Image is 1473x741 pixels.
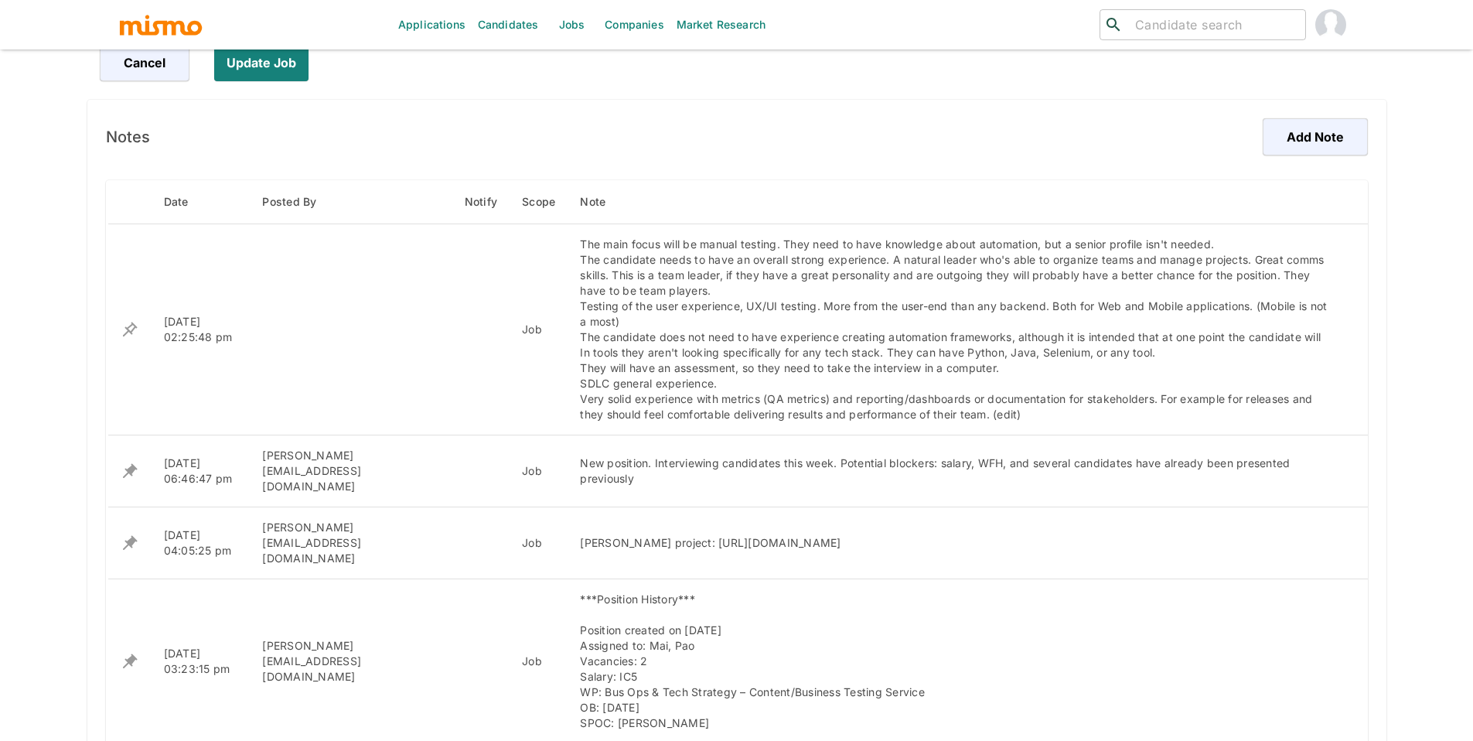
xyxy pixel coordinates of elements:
img: Paola Pacheco [1315,9,1346,40]
th: Note [568,180,1342,224]
td: Job [510,435,568,507]
h6: Notes [106,125,151,149]
td: [PERSON_NAME][EMAIL_ADDRESS][DOMAIN_NAME] [250,507,452,579]
th: Notify [452,180,510,224]
input: Candidate search [1129,14,1299,36]
td: [DATE] 04:05:25 pm [152,507,251,579]
div: ***Position History*** Position created on [DATE] Assigned to: Mai, Pao Vacancies: 2 Salary: IC5 ... [580,592,1330,731]
button: Cancel [100,44,189,81]
img: logo [118,13,203,36]
td: [PERSON_NAME][EMAIL_ADDRESS][DOMAIN_NAME] [250,435,452,507]
td: [DATE] 06:46:47 pm [152,435,251,507]
button: Update Job [214,44,309,81]
th: Date [152,180,251,224]
button: Add Note [1263,118,1368,155]
td: Job [510,224,568,435]
div: [PERSON_NAME] project: [URL][DOMAIN_NAME] [580,535,1330,551]
div: New position. Interviewing candidates this week. Potential blockers: salary, WFH, and several can... [580,456,1330,487]
td: Job [510,507,568,579]
th: Scope [510,180,568,224]
th: Posted By [250,180,452,224]
div: The main focus will be manual testing. They need to have knowledge about automation, but a senior... [580,237,1330,422]
td: [DATE] 02:25:48 pm [152,224,251,435]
